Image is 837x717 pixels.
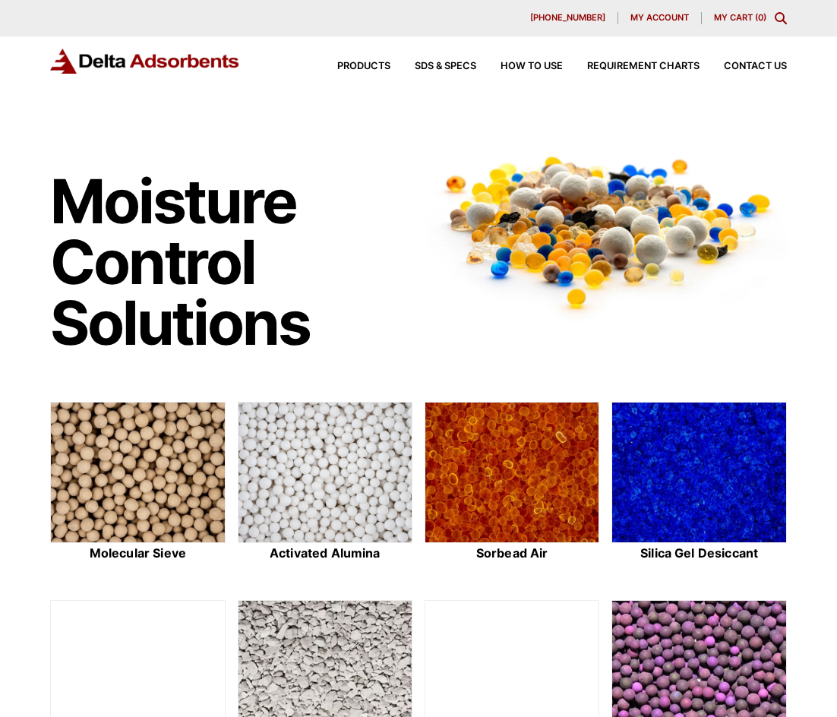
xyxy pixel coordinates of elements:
a: Products [313,62,390,71]
a: [PHONE_NUMBER] [518,12,618,24]
span: How to Use [501,62,563,71]
span: Contact Us [724,62,787,71]
span: SDS & SPECS [415,62,476,71]
a: Activated Alumina [238,402,412,564]
a: Requirement Charts [563,62,700,71]
a: Sorbead Air [425,402,599,564]
img: Image [425,140,787,324]
span: 0 [758,12,763,23]
a: Silica Gel Desiccant [611,402,786,564]
img: Delta Adsorbents [50,49,240,74]
h2: Molecular Sieve [50,546,225,561]
h1: Moisture Control Solutions [50,171,410,353]
span: My account [630,14,689,22]
span: Products [337,62,390,71]
span: [PHONE_NUMBER] [530,14,605,22]
a: Contact Us [700,62,787,71]
h2: Silica Gel Desiccant [611,546,786,561]
a: Molecular Sieve [50,402,225,564]
a: How to Use [476,62,563,71]
a: My Cart (0) [714,12,766,23]
a: My account [618,12,702,24]
h2: Sorbead Air [425,546,599,561]
h2: Activated Alumina [238,546,412,561]
div: Toggle Modal Content [775,12,787,24]
span: Requirement Charts [587,62,700,71]
a: SDS & SPECS [390,62,476,71]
